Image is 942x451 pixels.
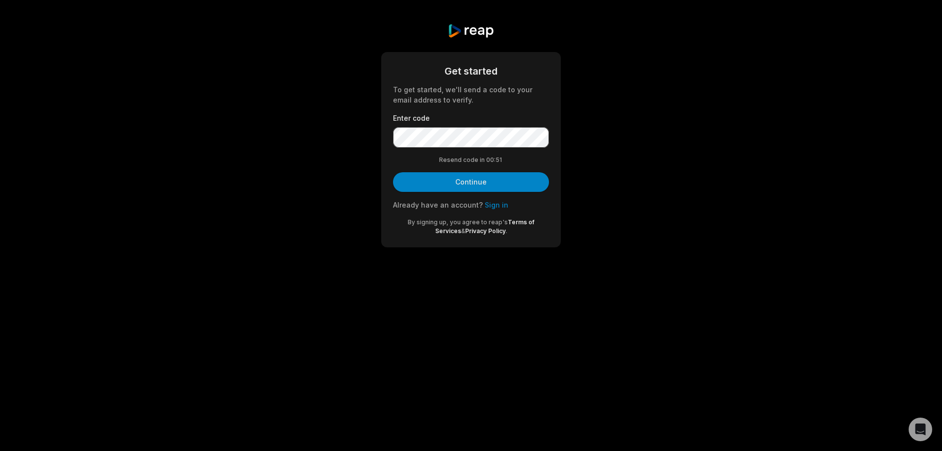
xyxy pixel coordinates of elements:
[506,227,507,235] span: .
[461,227,465,235] span: &
[465,227,506,235] a: Privacy Policy
[393,172,549,192] button: Continue
[393,113,549,123] label: Enter code
[393,201,483,209] span: Already have an account?
[393,64,549,79] div: Get started
[393,156,549,164] div: Resend code in 00:
[393,84,549,105] div: To get started, we'll send a code to your email address to verify.
[447,24,494,38] img: reap
[496,156,503,164] span: 51
[909,418,932,441] div: Open Intercom Messenger
[435,218,535,235] a: Terms of Services
[408,218,508,226] span: By signing up, you agree to reap's
[485,201,508,209] a: Sign in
